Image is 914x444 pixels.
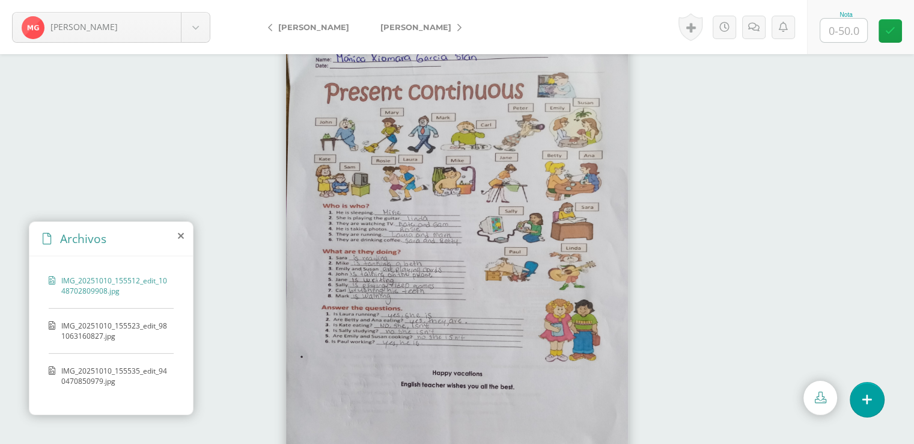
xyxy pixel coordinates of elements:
span: IMG_20251010_155523_edit_981063160827.jpg [61,321,168,341]
a: [PERSON_NAME] [13,13,210,42]
a: [PERSON_NAME] [365,13,471,42]
span: IMG_20251010_155512_edit_1048702809908.jpg [61,276,168,296]
a: [PERSON_NAME] [258,13,365,42]
span: IMG_20251010_155535_edit_940470850979.jpg [61,366,168,386]
i: close [178,231,184,241]
span: [PERSON_NAME] [50,21,118,32]
input: 0-50.0 [820,19,867,42]
img: 96cb1a652628cbc1eb0bd2341f8f4716.png [22,16,44,39]
span: [PERSON_NAME] [278,22,349,32]
span: [PERSON_NAME] [380,22,451,32]
span: Archivos [60,230,106,247]
div: Nota [820,11,873,18]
